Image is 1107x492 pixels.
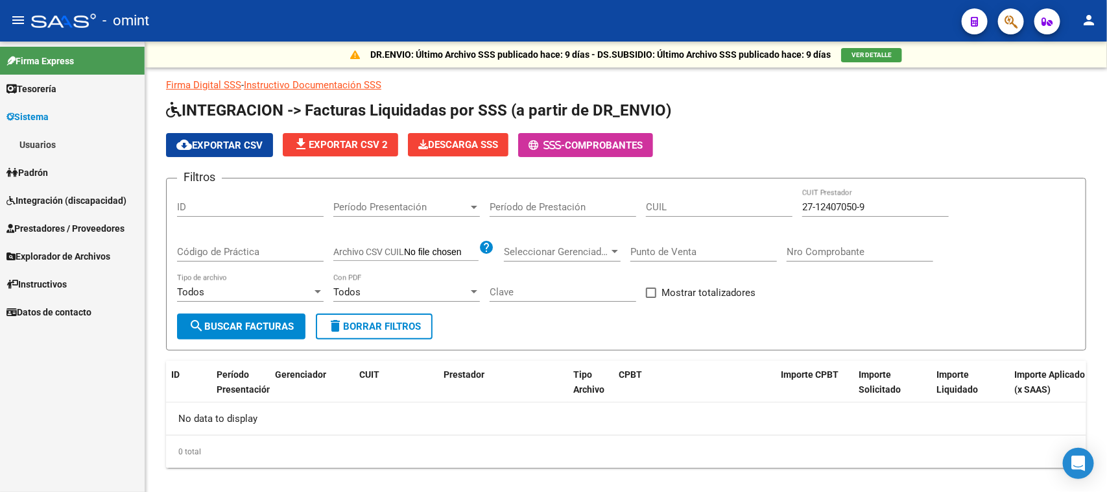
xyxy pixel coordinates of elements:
span: Buscar Facturas [189,321,294,332]
div: No data to display [166,402,1086,435]
datatable-header-cell: Importe CPBT [776,361,853,418]
mat-icon: search [189,318,204,334]
p: - [166,78,1086,92]
button: Descarga SSS [408,133,508,156]
span: - omint [102,6,149,35]
datatable-header-cell: Período Presentación [211,361,270,418]
span: - [529,140,565,151]
span: Período Presentación [217,369,272,395]
span: Comprobantes [565,140,643,151]
span: Exportar CSV [176,140,263,151]
span: Padrón [6,166,48,180]
span: Importe Solicitado [859,369,901,395]
span: Integración (discapacidad) [6,193,126,208]
span: Explorador de Archivos [6,249,110,264]
span: Datos de contacto [6,305,91,319]
span: Gerenciador [275,369,326,380]
span: CUIT [359,369,379,380]
span: Todos [177,286,204,298]
button: Buscar Facturas [177,314,305,339]
h3: Filtros [177,168,222,186]
span: Importe CPBT [781,369,839,380]
span: Importe Liquidado [936,369,978,395]
datatable-header-cell: CPBT [613,361,776,418]
button: Exportar CSV 2 [283,133,398,156]
span: Todos [333,286,361,298]
span: Importe Aplicado (x SAAS) [1014,369,1085,395]
datatable-header-cell: Gerenciador [270,361,354,418]
input: Archivo CSV CUIL [404,247,479,258]
mat-icon: file_download [293,136,309,152]
button: -Comprobantes [518,133,653,157]
mat-icon: delete [327,318,343,334]
p: DR.ENVIO: Último Archivo SSS publicado hace: 9 días - DS.SUBSIDIO: Último Archivo SSS publicado h... [370,47,831,62]
a: Instructivo Documentación SSS [244,79,381,91]
mat-icon: person [1081,12,1097,28]
span: CPBT [619,369,642,380]
span: Tesorería [6,82,56,96]
div: 0 total [166,436,1086,468]
span: INTEGRACION -> Facturas Liquidadas por SSS (a partir de DR_ENVIO) [166,101,671,119]
datatable-header-cell: Tipo Archivo [568,361,613,418]
datatable-header-cell: Prestador [438,361,568,418]
datatable-header-cell: Importe Liquidado [931,361,1009,418]
span: Sistema [6,110,49,124]
mat-icon: cloud_download [176,137,192,153]
span: Seleccionar Gerenciador [504,246,609,258]
span: Prestadores / Proveedores [6,221,125,236]
span: Prestador [444,369,484,380]
datatable-header-cell: Importe Solicitado [853,361,931,418]
span: Instructivos [6,277,67,291]
span: Firma Express [6,54,74,68]
span: Exportar CSV 2 [293,139,388,151]
app-download-masive: Descarga masiva de comprobantes (adjuntos) [408,133,508,157]
a: Firma Digital SSS [166,79,241,91]
span: Tipo Archivo [573,369,604,395]
span: Borrar Filtros [327,321,421,332]
mat-icon: menu [10,12,26,28]
span: Archivo CSV CUIL [333,247,404,257]
datatable-header-cell: ID [166,361,211,418]
button: Borrar Filtros [316,314,433,339]
button: VER DETALLE [841,48,902,62]
datatable-header-cell: Importe Aplicado (x SAAS) [1009,361,1093,418]
span: ID [171,369,180,380]
span: Descarga SSS [418,139,498,151]
span: Período Presentación [333,201,468,213]
span: Mostrar totalizadores [661,285,756,301]
datatable-header-cell: CUIT [354,361,438,418]
span: VER DETALLE [851,51,892,58]
div: Open Intercom Messenger [1063,448,1094,479]
button: Exportar CSV [166,133,273,157]
mat-icon: help [479,240,494,255]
